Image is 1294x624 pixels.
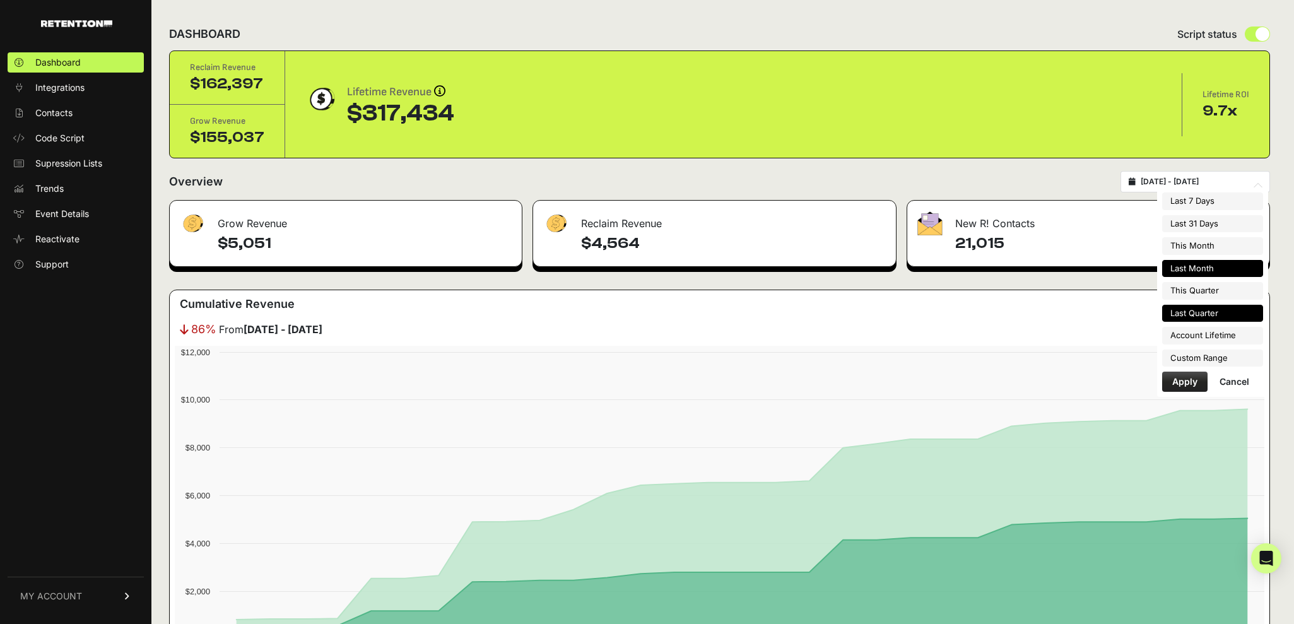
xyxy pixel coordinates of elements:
a: MY ACCOUNT [8,577,144,615]
a: Reactivate [8,229,144,249]
text: $8,000 [185,443,210,452]
div: New R! Contacts [907,201,1269,238]
img: fa-envelope-19ae18322b30453b285274b1b8af3d052b27d846a4fbe8435d1a52b978f639a2.png [917,211,943,235]
div: $155,037 [190,127,264,148]
span: Integrations [35,81,85,94]
div: Reclaim Revenue [533,201,897,238]
span: Event Details [35,208,89,220]
span: Code Script [35,132,85,144]
text: $2,000 [185,587,210,596]
button: Apply [1162,372,1208,392]
text: $10,000 [181,395,210,404]
a: Event Details [8,204,144,224]
span: Trends [35,182,64,195]
img: dollar-coin-05c43ed7efb7bc0c12610022525b4bbbb207c7efeef5aecc26f025e68dcafac9.png [305,83,337,115]
li: Last 7 Days [1162,192,1263,210]
li: This Month [1162,237,1263,255]
strong: [DATE] - [DATE] [244,323,322,336]
span: Contacts [35,107,73,119]
h4: $5,051 [218,233,512,254]
div: Reclaim Revenue [190,61,264,74]
span: MY ACCOUNT [20,590,82,603]
li: Account Lifetime [1162,327,1263,344]
button: Cancel [1209,372,1259,392]
li: Last Quarter [1162,305,1263,322]
li: Last 31 Days [1162,215,1263,233]
h2: DASHBOARD [169,25,240,43]
span: Support [35,258,69,271]
span: 86% [191,321,216,338]
div: Grow Revenue [190,115,264,127]
a: Integrations [8,78,144,98]
h3: Cumulative Revenue [180,295,295,313]
li: Last Month [1162,260,1263,278]
a: Dashboard [8,52,144,73]
li: Custom Range [1162,350,1263,367]
div: Lifetime ROI [1203,88,1249,101]
text: $4,000 [185,539,210,548]
a: Supression Lists [8,153,144,174]
div: Lifetime Revenue [347,83,454,101]
div: $317,434 [347,101,454,126]
text: $6,000 [185,491,210,500]
h4: $4,564 [581,233,886,254]
h4: 21,015 [955,233,1259,254]
div: 9.7x [1203,101,1249,121]
a: Support [8,254,144,274]
a: Contacts [8,103,144,123]
text: $12,000 [181,348,210,357]
div: Grow Revenue [170,201,522,238]
h2: Overview [169,173,223,191]
div: Open Intercom Messenger [1251,543,1281,574]
a: Trends [8,179,144,199]
img: Retention.com [41,20,112,27]
a: Code Script [8,128,144,148]
span: Script status [1177,26,1237,42]
img: fa-dollar-13500eef13a19c4ab2b9ed9ad552e47b0d9fc28b02b83b90ba0e00f96d6372e9.png [543,211,568,236]
li: This Quarter [1162,282,1263,300]
span: Supression Lists [35,157,102,170]
span: Dashboard [35,56,81,69]
span: Reactivate [35,233,79,245]
img: fa-dollar-13500eef13a19c4ab2b9ed9ad552e47b0d9fc28b02b83b90ba0e00f96d6372e9.png [180,211,205,236]
span: From [219,322,322,337]
div: $162,397 [190,74,264,94]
